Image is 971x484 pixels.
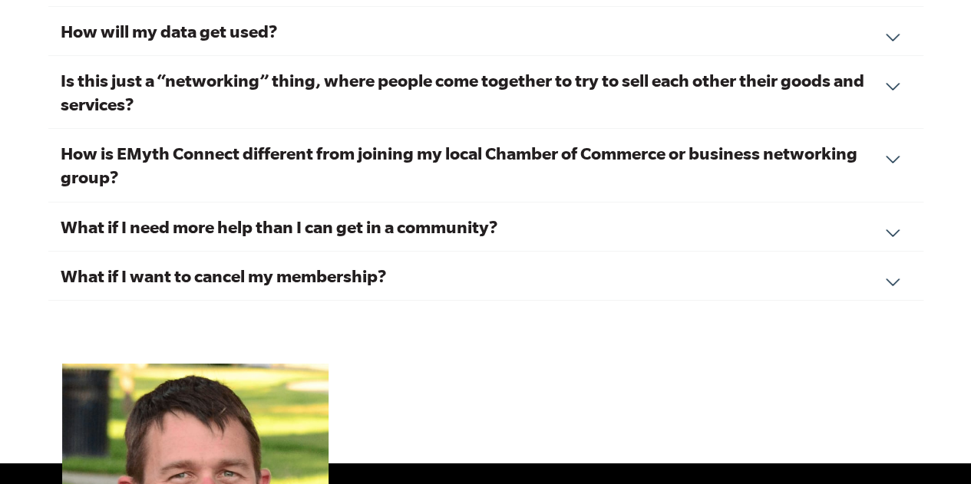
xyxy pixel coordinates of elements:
[61,141,911,189] h3: How is EMyth Connect different from joining my local Chamber of Commerce or business networking g...
[61,68,911,116] h3: Is this just a “networking” thing, where people come together to try to sell each other their goo...
[894,410,971,484] iframe: Chat Widget
[61,264,911,288] h3: What if I want to cancel my membership?
[61,19,911,43] h3: How will my data get used?
[61,215,911,239] h3: What if I need more help than I can get in a community?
